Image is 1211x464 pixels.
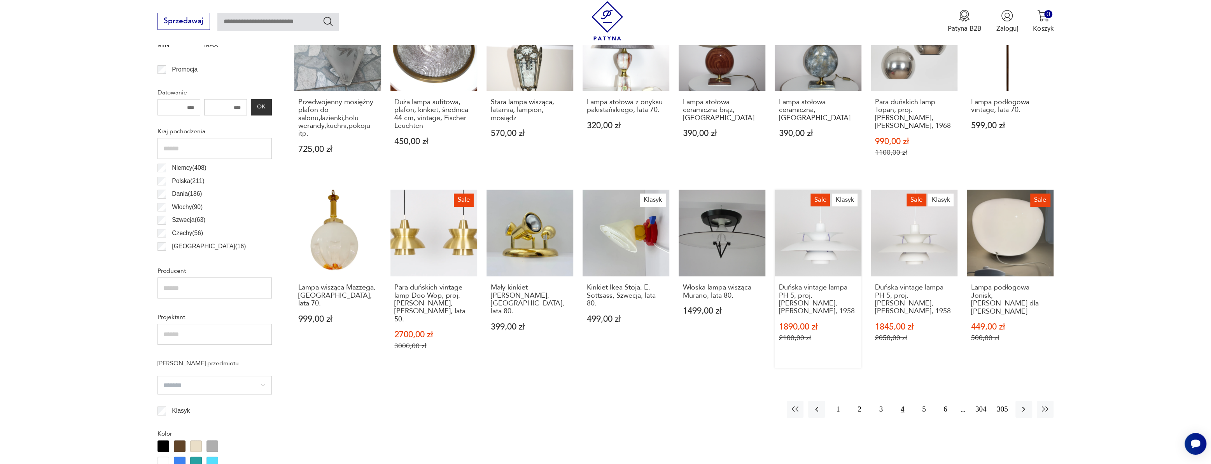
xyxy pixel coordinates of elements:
[679,4,765,175] a: Lampa stołowa ceramiczna brąz, FrancjaLampa stołowa ceramiczna brąz, [GEOGRAPHIC_DATA]390,00 zł
[172,241,246,251] p: [GEOGRAPHIC_DATA] ( 16 )
[157,429,272,439] p: Kolor
[394,342,473,350] p: 3000,00 zł
[172,202,203,212] p: Włochy ( 90 )
[298,284,377,307] h3: Lampa wisząca Mazzega, [GEOGRAPHIC_DATA], lata 70.
[1037,10,1049,22] img: Ikona koszyka
[779,98,857,122] h3: Lampa stołowa ceramiczna, [GEOGRAPHIC_DATA]
[947,10,981,33] button: Patyna B2B
[937,401,954,417] button: 6
[996,24,1018,33] p: Zaloguj
[1001,10,1013,22] img: Ikonka użytkownika
[967,190,1053,368] a: SaleLampa podłogowa Jonisk, Carl Öjerstam dla IkeaLampa podłogowa Jonisk, [PERSON_NAME] dla [PERS...
[157,87,272,98] p: Datowanie
[947,10,981,33] a: Ikona medaluPatyna B2B
[1044,10,1052,18] div: 0
[958,10,970,22] img: Ikona medalu
[322,16,334,27] button: Szukaj
[775,4,861,175] a: Lampa stołowa ceramiczna, FrancjaLampa stołowa ceramiczna, [GEOGRAPHIC_DATA]390,00 zł
[875,323,954,331] p: 1845,00 zł
[157,13,210,30] button: Sprzedawaj
[583,4,669,175] a: Lampa stołowa z onyksu pakistańskiego, lata 70.Lampa stołowa z onyksu pakistańskiego, lata 70.320...
[390,4,477,175] a: Duża lampa sufitowa, plafon, kinkiet, średnica 44 cm, vintage, Fischer LeuchtenDuża lampa sufitow...
[157,312,272,322] p: Projektant
[251,99,272,115] button: OK
[779,334,857,342] p: 2100,00 zł
[779,284,857,316] h3: Duńska vintage lampa PH 5, proj. [PERSON_NAME], [PERSON_NAME], 1958
[157,266,272,276] p: Producent
[298,315,377,323] p: 999,00 zł
[394,138,473,146] p: 450,00 zł
[394,331,473,339] p: 2700,00 zł
[390,190,477,368] a: SalePara duńskich vintage lamp Doo Wop, proj. Henning Klok, Louis Poulsen, lata 50.Para duńskich ...
[298,145,377,154] p: 725,00 zł
[157,38,200,53] label: MIN
[683,284,761,300] h3: Włoska lampa wisząca Murano, lata 80.
[894,401,911,417] button: 4
[486,4,573,175] a: Stara lampa wisząca, latarnia, lampion, mosiądzStara lampa wisząca, latarnia, lampion, mosiądz570...
[971,284,1050,316] h3: Lampa podłogowa Jonisk, [PERSON_NAME] dla [PERSON_NAME]
[1033,10,1053,33] button: 0Koszyk
[157,19,210,25] a: Sprzedawaj
[779,129,857,138] p: 390,00 zł
[871,4,957,175] a: SaleKlasykPara duńskich lamp Topan, proj. Verner Panton, Louis Poulsen, 1968Para duńskich lamp To...
[490,129,569,138] p: 570,00 zł
[298,98,377,138] h3: Przedwojenny mosiężny plafon do salonu,łazienki,holu werandy,kuchni,pokoju itp.
[779,323,857,331] p: 1890,00 zł
[871,190,957,368] a: SaleKlasykDuńska vintage lampa PH 5, proj. Poul Henningsen, Louis Poulsen, 1958Duńska vintage lam...
[583,190,669,368] a: KlasykKinkiet Ikea Stoja, E. Sottsass, Szwecja, lata 80.Kinkiet Ikea Stoja, E. Sottsass, Szwecja,...
[486,190,573,368] a: Mały kinkiet Grossmann, Niemcy, lata 80.Mały kinkiet [PERSON_NAME], [GEOGRAPHIC_DATA], lata 80.39...
[394,284,473,323] h3: Para duńskich vintage lamp Doo Wop, proj. [PERSON_NAME], [PERSON_NAME], lata 50.
[172,228,203,238] p: Czechy ( 56 )
[490,98,569,122] h3: Stara lampa wisząca, latarnia, lampion, mosiądz
[294,190,381,368] a: Lampa wisząca Mazzega, Wlochy, lata 70.Lampa wisząca Mazzega, [GEOGRAPHIC_DATA], lata 70.999,00 zł
[972,401,989,417] button: 304
[172,215,205,225] p: Szwecja ( 63 )
[947,24,981,33] p: Patyna B2B
[172,65,198,75] p: Promocja
[971,323,1050,331] p: 449,00 zł
[971,98,1050,114] h3: Lampa podłogowa vintage, lata 70.
[172,189,202,199] p: Dania ( 186 )
[586,98,665,114] h3: Lampa stołowa z onyksu pakistańskiego, lata 70.
[875,148,954,157] p: 1100,00 zł
[588,1,627,40] img: Patyna - sklep z meblami i dekoracjami vintage
[875,98,954,130] h3: Para duńskich lamp Topan, proj. [PERSON_NAME], [PERSON_NAME], 1968
[967,4,1053,175] a: Lampa podłogowa vintage, lata 70.Lampa podłogowa vintage, lata 70.599,00 zł
[679,190,765,368] a: Włoska lampa wisząca Murano, lata 80.Włoska lampa wisząca Murano, lata 80.1499,00 zł
[586,284,665,307] h3: Kinkiet Ikea Stoja, E. Sottsass, Szwecja, lata 80.
[490,323,569,331] p: 399,00 zł
[829,401,846,417] button: 1
[875,334,954,342] p: 2050,00 zł
[683,129,761,138] p: 390,00 zł
[875,138,954,146] p: 990,00 zł
[971,334,1050,342] p: 500,00 zł
[157,126,272,136] p: Kraj pochodzenia
[157,358,272,368] p: [PERSON_NAME] przedmiotu
[994,401,1011,417] button: 305
[683,307,761,315] p: 1499,00 zł
[204,38,247,53] label: MAX
[586,122,665,130] p: 320,00 zł
[394,98,473,130] h3: Duża lampa sufitowa, plafon, kinkiet, średnica 44 cm, vintage, Fischer Leuchten
[775,190,861,368] a: SaleKlasykDuńska vintage lampa PH 5, proj. Poul Henningsen, Louis Poulsen, 1958Duńska vintage lam...
[172,254,246,264] p: [GEOGRAPHIC_DATA] ( 15 )
[873,401,889,417] button: 3
[851,401,868,417] button: 2
[915,401,932,417] button: 5
[586,315,665,323] p: 499,00 zł
[971,122,1050,130] p: 599,00 zł
[996,10,1018,33] button: Zaloguj
[1033,24,1053,33] p: Koszyk
[1185,433,1206,455] iframe: Smartsupp widget button
[172,176,204,186] p: Polska ( 211 )
[683,98,761,122] h3: Lampa stołowa ceramiczna brąz, [GEOGRAPHIC_DATA]
[875,284,954,316] h3: Duńska vintage lampa PH 5, proj. [PERSON_NAME], [PERSON_NAME], 1958
[172,163,206,173] p: Niemcy ( 408 )
[294,4,381,175] a: Przedwojenny mosiężny plafon do salonu,łazienki,holu werandy,kuchni,pokoju itp.Przedwojenny mosię...
[172,406,190,416] p: Klasyk
[490,284,569,316] h3: Mały kinkiet [PERSON_NAME], [GEOGRAPHIC_DATA], lata 80.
